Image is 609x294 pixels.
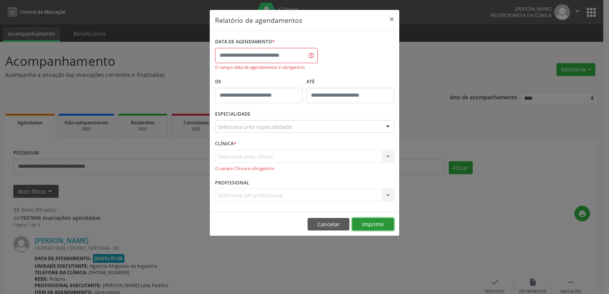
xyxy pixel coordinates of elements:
[215,177,249,189] label: PROFISSIONAL
[218,123,292,131] span: Seleciona uma especialidade
[215,108,250,120] label: ESPECIALIDADE
[384,10,399,29] button: Close
[215,165,394,172] div: O campo Clínica é obrigatório
[306,76,394,88] label: ATÉ
[352,218,394,231] button: Imprimir
[215,15,302,25] h5: Relatório de agendamentos
[215,64,318,71] div: O campo data de agendamento é obrigatório
[308,218,349,231] button: Cancelar
[215,36,275,48] label: DATA DE AGENDAMENTO
[215,138,236,150] label: CLÍNICA
[215,76,303,88] label: De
